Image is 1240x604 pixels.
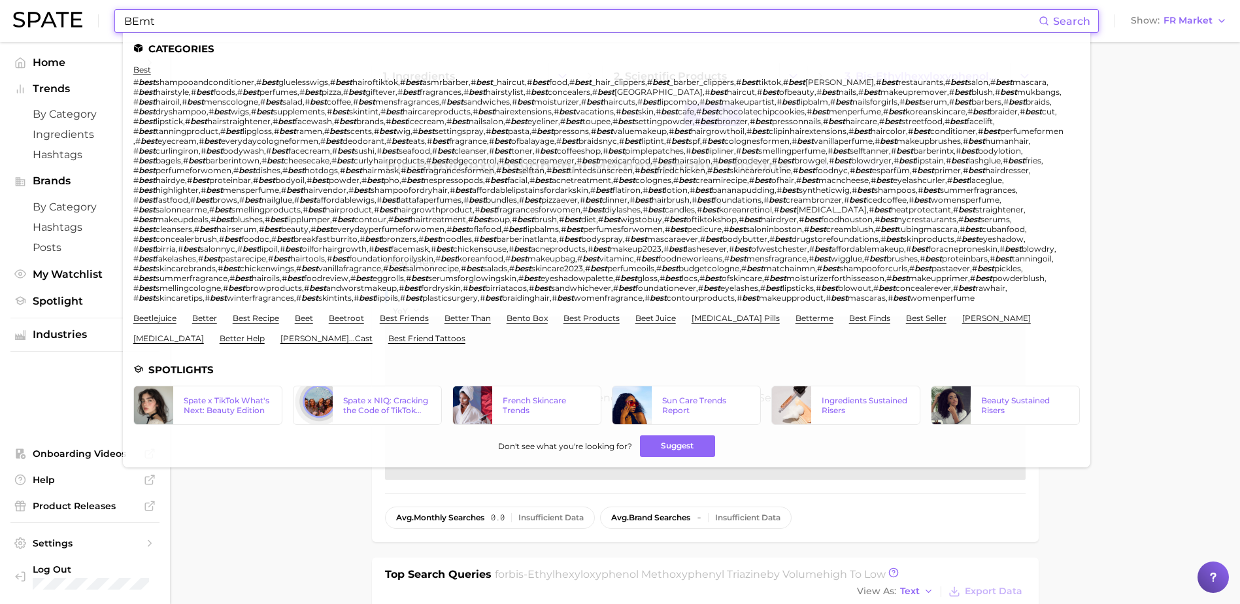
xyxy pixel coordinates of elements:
em: best [812,107,829,116]
span: # [757,87,762,97]
em: best [469,87,486,97]
span: eyeliner [528,116,558,126]
span: hairoil [156,97,180,107]
em: best [700,116,717,126]
span: # [949,87,954,97]
a: by Category [10,104,159,124]
span: by Category [33,201,137,213]
span: nailsforgirls [852,97,897,107]
span: # [876,77,881,87]
span: # [1003,97,1009,107]
span: # [777,97,782,107]
span: lipbalm [799,97,828,107]
button: View AsText [854,583,937,600]
em: best [358,97,375,107]
span: # [400,77,405,87]
em: best [788,77,805,87]
span: makeupartist [722,97,775,107]
span: lipcombo [660,97,697,107]
span: # [816,87,822,97]
span: Industries [33,329,137,341]
span: Onboarding Videos [33,448,137,460]
a: My Watchlist [10,264,159,284]
span: shampooandconditioner [156,77,254,87]
span: giftever [365,87,395,97]
span: braider [990,107,1018,116]
em: best [139,97,156,107]
button: Suggest [640,435,715,457]
span: facewash [295,116,332,126]
em: best [559,107,576,116]
span: # [327,107,332,116]
span: # [463,87,469,97]
span: # [736,77,741,87]
span: # [237,87,243,97]
span: toupee [582,116,611,126]
span: # [527,77,532,87]
span: # [299,87,305,97]
span: # [616,107,621,116]
em: best [332,107,349,116]
span: gluelesswigs [278,77,328,87]
span: menscologne [204,97,258,107]
span: hairstraightener [207,116,271,126]
span: Spotlight [33,295,137,307]
span: # [858,87,863,97]
span: # [656,107,661,116]
span: Home [33,56,137,69]
span: Trends [33,83,137,95]
button: avg.monthly searches0.0Insufficient Data [385,507,595,529]
div: Insufficient Data [715,513,780,522]
span: # [1020,107,1025,116]
a: by Category [10,197,159,217]
a: best friend tattoos [388,333,465,343]
a: Help [10,470,159,490]
em: best [905,97,922,107]
span: Export Data [965,586,1022,597]
span: Ingredients [33,128,137,141]
em: best [511,116,528,126]
em: best [661,107,678,116]
span: haircare [845,116,877,126]
span: restaurants [898,77,943,87]
em: best [575,77,592,87]
span: skintint [349,107,378,116]
span: Product Releases [33,500,137,512]
abbr: average [396,512,414,522]
em: best [597,87,614,97]
span: # [133,87,139,97]
a: betterme [796,313,833,323]
a: Beauty Sustained Risers [931,386,1080,425]
span: # [967,107,973,116]
span: # [883,107,888,116]
span: _haircut [493,77,525,87]
a: Sun Care Trends Report [612,386,761,425]
span: # [705,87,710,97]
span: coffee [327,97,351,107]
span: # [260,97,265,107]
span: hairstylist [486,87,524,97]
span: # [612,116,618,126]
em: best [452,116,469,126]
a: Spate x TikTok What's Next: Beauty Edition [133,386,282,425]
button: Brands [10,171,159,191]
span: settingpowder [635,116,693,126]
span: # [191,87,196,97]
span: # [581,97,586,107]
span: fragrances [420,87,461,97]
span: tiktok [758,77,781,87]
span: # [699,97,705,107]
em: best [884,116,901,126]
em: best [532,77,549,87]
span: # [512,97,517,107]
a: beet juice [635,313,676,323]
button: Trends [10,79,159,99]
a: [PERSON_NAME]...cast [280,333,373,343]
span: Search [1053,15,1090,27]
em: best [701,107,718,116]
div: , , , , , , , , , , , , , , , , , , , , , , , , , , , , , , , , , , , , , , , , , , , , , , , , ,... [133,77,1064,303]
em: best [256,107,273,116]
span: # [133,77,139,87]
em: best [586,97,603,107]
em: best [476,77,493,87]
